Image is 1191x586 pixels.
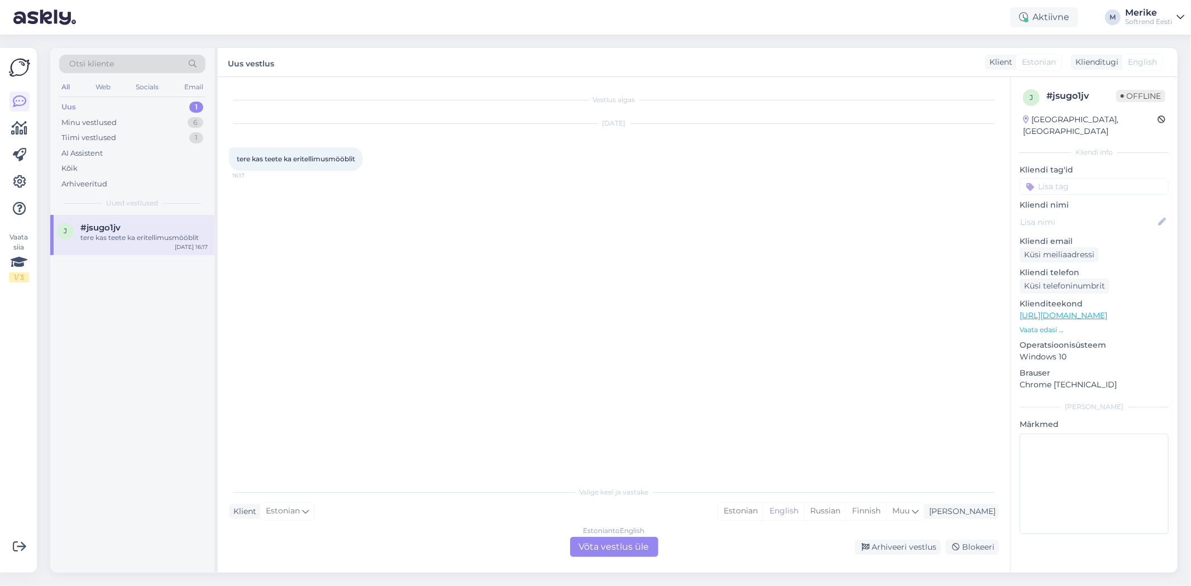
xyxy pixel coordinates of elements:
[892,506,910,516] span: Muu
[232,171,274,180] span: 16:17
[93,80,113,94] div: Web
[229,506,256,517] div: Klient
[64,227,67,235] span: j
[583,526,645,536] div: Estonian to English
[1020,164,1169,176] p: Kliendi tag'id
[237,155,355,163] span: tere kas teete ka eritellimusmööblit
[189,102,203,113] div: 1
[9,57,30,78] img: Askly Logo
[189,132,203,143] div: 1
[59,80,72,94] div: All
[188,117,203,128] div: 6
[1023,114,1157,137] div: [GEOGRAPHIC_DATA], [GEOGRAPHIC_DATA]
[61,163,78,174] div: Kõik
[133,80,161,94] div: Socials
[61,179,107,190] div: Arhiveeritud
[1010,7,1078,27] div: Aktiivne
[266,505,300,517] span: Estonian
[1020,247,1099,262] div: Küsi meiliaadressi
[1020,216,1156,228] input: Lisa nimi
[1071,56,1118,68] div: Klienditugi
[1020,351,1169,363] p: Windows 10
[107,198,159,208] span: Uued vestlused
[61,102,76,113] div: Uus
[1125,8,1184,26] a: MerikeSoftrend Eesti
[229,118,999,128] div: [DATE]
[804,503,846,520] div: Russian
[1020,278,1109,294] div: Küsi telefoninumbrit
[229,487,999,497] div: Valige keel ja vastake
[1022,56,1056,68] span: Estonian
[1128,56,1157,68] span: English
[718,503,763,520] div: Estonian
[1105,9,1121,25] div: M
[1020,199,1169,211] p: Kliendi nimi
[175,243,208,251] div: [DATE] 16:17
[1020,367,1169,379] p: Brauser
[1020,147,1169,157] div: Kliendi info
[182,80,205,94] div: Email
[61,117,117,128] div: Minu vestlused
[985,56,1012,68] div: Klient
[945,540,999,555] div: Blokeeri
[1046,89,1116,103] div: # jsugo1jv
[1030,93,1033,102] span: j
[229,95,999,105] div: Vestlus algas
[763,503,804,520] div: English
[1020,402,1169,412] div: [PERSON_NAME]
[1020,419,1169,430] p: Märkmed
[61,148,103,159] div: AI Assistent
[1125,8,1172,17] div: Merike
[846,503,886,520] div: Finnish
[1020,310,1107,320] a: [URL][DOMAIN_NAME]
[9,272,29,282] div: 1 / 3
[80,233,208,243] div: tere kas teete ka eritellimusmööblit
[1125,17,1172,26] div: Softrend Eesti
[228,55,274,70] label: Uus vestlus
[1020,325,1169,335] p: Vaata edasi ...
[1116,90,1165,102] span: Offline
[570,537,658,557] div: Võta vestlus üle
[1020,298,1169,310] p: Klienditeekond
[61,132,116,143] div: Tiimi vestlused
[9,232,29,282] div: Vaata siia
[925,506,996,517] div: [PERSON_NAME]
[69,58,114,70] span: Otsi kliente
[1020,267,1169,278] p: Kliendi telefon
[1020,379,1169,391] p: Chrome [TECHNICAL_ID]
[1020,339,1169,351] p: Operatsioonisüsteem
[1020,178,1169,195] input: Lisa tag
[80,223,121,233] span: #jsugo1jv
[855,540,941,555] div: Arhiveeri vestlus
[1020,236,1169,247] p: Kliendi email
